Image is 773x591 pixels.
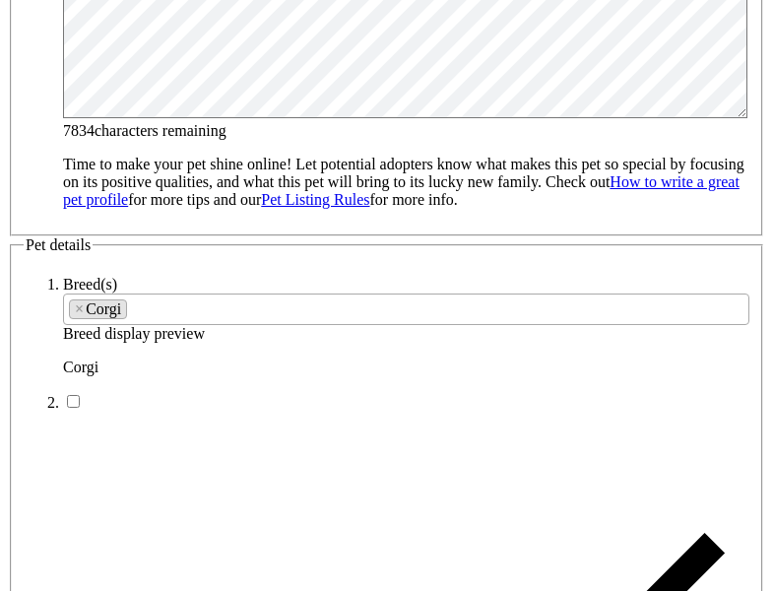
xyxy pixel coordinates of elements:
p: Time to make your pet shine online! Let potential adopters know what makes this pet so special by... [63,156,749,209]
label: Breed(s) [63,276,117,293]
p: Corgi [63,359,749,376]
span: Pet details [26,236,91,253]
a: How to write a great pet profile [63,173,740,208]
li: Corgi [69,299,127,319]
span: × [75,300,84,318]
span: 7834 [63,122,95,139]
div: characters remaining [63,122,749,140]
li: Breed display preview [63,276,749,376]
a: Pet Listing Rules [261,191,369,208]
